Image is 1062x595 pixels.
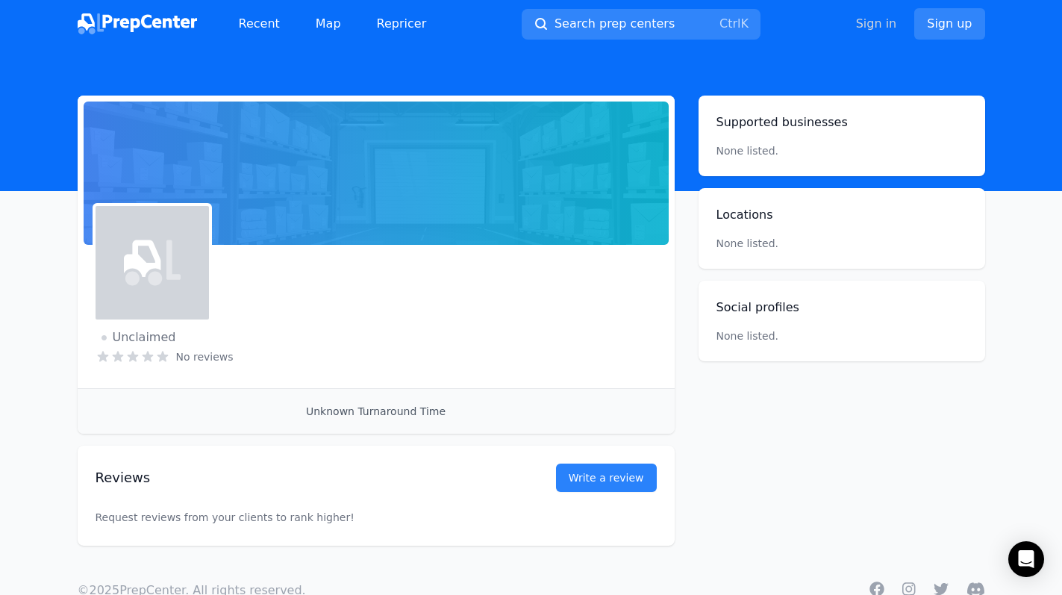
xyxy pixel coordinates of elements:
span: Search prep centers [555,15,675,33]
img: icon-light.svg [124,234,181,291]
a: Write a review [556,464,657,492]
button: Search prep centersCtrlK [522,9,760,40]
span: Unknown Turnaround Time [306,405,446,417]
p: Request reviews from your clients to rank higher! [96,480,657,555]
a: Repricer [365,9,439,39]
kbd: Ctrl [719,16,740,31]
img: PrepCenter [78,13,197,34]
h2: Reviews [96,467,508,488]
a: Sign in [856,15,897,33]
span: Unclaimed [101,328,176,346]
h2: Locations [716,206,967,224]
h2: Supported businesses [716,113,967,131]
a: Sign up [914,8,984,40]
h2: Social profiles [716,299,967,317]
p: None listed. [716,236,967,251]
kbd: K [740,16,749,31]
p: None listed. [716,143,779,158]
p: None listed. [716,328,779,343]
a: Recent [227,9,292,39]
a: Map [304,9,353,39]
span: No reviews [176,349,234,364]
div: Open Intercom Messenger [1008,541,1044,577]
